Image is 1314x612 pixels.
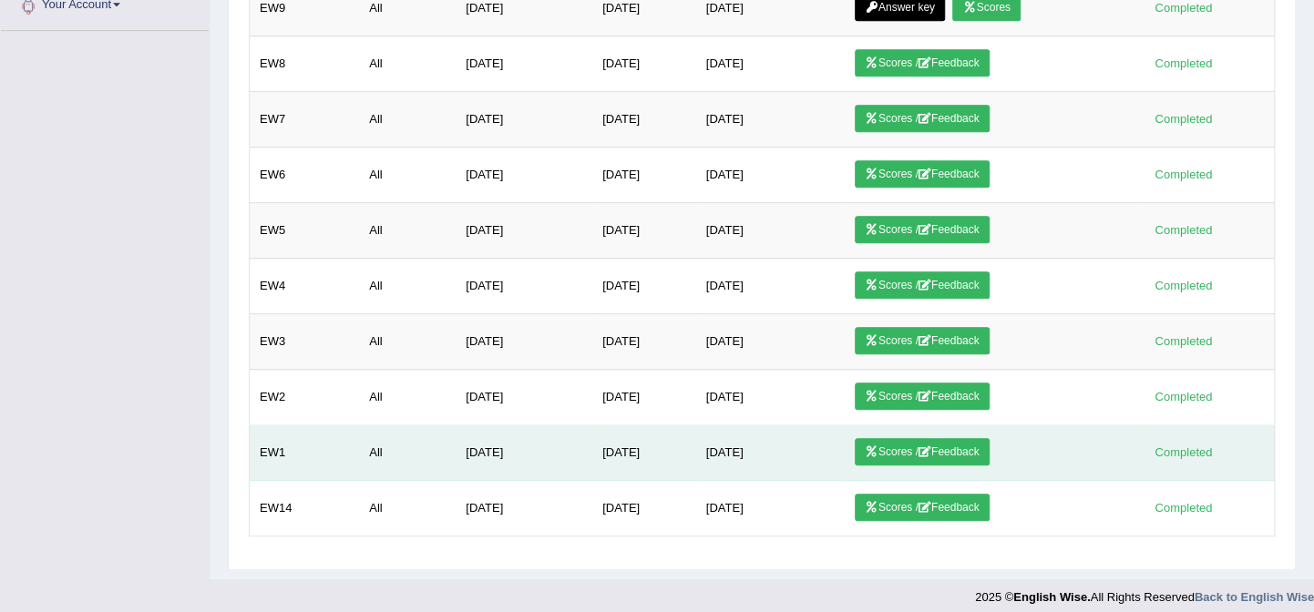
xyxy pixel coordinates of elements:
a: Scores /Feedback [855,494,990,521]
td: [DATE] [592,425,696,481]
a: Scores /Feedback [855,271,990,299]
td: [DATE] [696,203,845,259]
td: All [359,314,456,370]
td: EW7 [250,92,360,148]
td: EW5 [250,203,360,259]
div: Completed [1148,276,1219,295]
td: EW2 [250,370,360,425]
a: Scores /Feedback [855,438,990,465]
div: Completed [1148,443,1219,462]
td: All [359,259,456,314]
td: [DATE] [456,481,592,536]
td: All [359,425,456,481]
a: Scores /Feedback [855,216,990,243]
div: Completed [1148,498,1219,517]
td: [DATE] [696,36,845,92]
td: [DATE] [592,148,696,203]
div: Completed [1148,165,1219,184]
a: Scores /Feedback [855,49,990,76]
div: Completed [1148,387,1219,406]
td: [DATE] [592,203,696,259]
td: [DATE] [592,36,696,92]
td: [DATE] [456,259,592,314]
td: [DATE] [696,259,845,314]
td: [DATE] [456,203,592,259]
td: All [359,148,456,203]
div: Completed [1148,109,1219,128]
td: [DATE] [456,92,592,148]
div: 2025 © All Rights Reserved [975,579,1314,606]
div: Completed [1148,54,1219,73]
td: [DATE] [456,36,592,92]
td: [DATE] [696,148,845,203]
td: [DATE] [592,370,696,425]
td: EW14 [250,481,360,536]
td: All [359,36,456,92]
td: All [359,481,456,536]
td: [DATE] [696,481,845,536]
td: [DATE] [696,314,845,370]
td: [DATE] [456,314,592,370]
td: [DATE] [592,314,696,370]
a: Scores /Feedback [855,160,990,188]
td: [DATE] [696,92,845,148]
a: Scores /Feedback [855,105,990,132]
td: EW1 [250,425,360,481]
td: [DATE] [592,259,696,314]
td: [DATE] [696,425,845,481]
a: Scores /Feedback [855,327,990,354]
td: EW3 [250,314,360,370]
td: [DATE] [696,370,845,425]
td: All [359,370,456,425]
td: All [359,92,456,148]
a: Back to English Wise [1195,590,1314,604]
td: [DATE] [592,481,696,536]
strong: English Wise. [1013,590,1090,604]
td: EW8 [250,36,360,92]
div: Completed [1148,331,1219,351]
td: All [359,203,456,259]
td: EW4 [250,259,360,314]
a: Scores /Feedback [855,382,990,410]
td: [DATE] [456,148,592,203]
td: [DATE] [456,425,592,481]
td: [DATE] [592,92,696,148]
td: [DATE] [456,370,592,425]
td: EW6 [250,148,360,203]
div: Completed [1148,220,1219,240]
